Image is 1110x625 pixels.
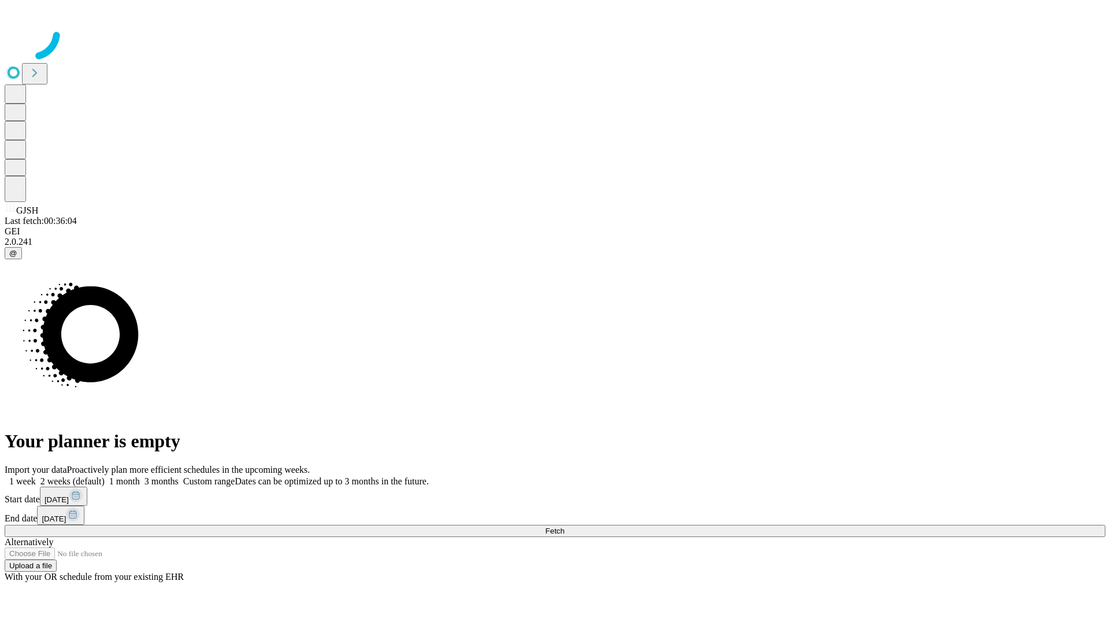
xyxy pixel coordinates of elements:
[9,249,17,258] span: @
[5,465,67,475] span: Import your data
[145,476,179,486] span: 3 months
[235,476,428,486] span: Dates can be optimized up to 3 months in the future.
[45,495,69,504] span: [DATE]
[5,431,1105,452] h1: Your planner is empty
[5,525,1105,537] button: Fetch
[37,506,84,525] button: [DATE]
[5,506,1105,525] div: End date
[42,514,66,523] span: [DATE]
[5,237,1105,247] div: 2.0.241
[40,487,87,506] button: [DATE]
[5,487,1105,506] div: Start date
[5,247,22,259] button: @
[5,226,1105,237] div: GEI
[545,527,564,535] span: Fetch
[16,205,38,215] span: GJSH
[67,465,310,475] span: Proactively plan more efficient schedules in the upcoming weeks.
[5,216,77,226] span: Last fetch: 00:36:04
[183,476,235,486] span: Custom range
[9,476,36,486] span: 1 week
[109,476,140,486] span: 1 month
[40,476,105,486] span: 2 weeks (default)
[5,572,184,582] span: With your OR schedule from your existing EHR
[5,560,57,572] button: Upload a file
[5,537,53,547] span: Alternatively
